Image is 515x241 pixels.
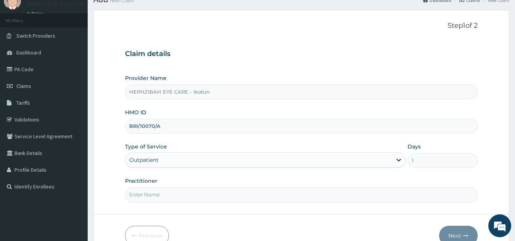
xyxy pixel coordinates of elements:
span: Tariffs [16,99,30,106]
h3: Claim details [125,50,478,58]
label: Practitioner [125,177,157,185]
label: Type of Service [125,143,167,150]
input: Enter Name [125,187,478,202]
span: Claims [16,83,31,89]
label: Days [408,143,421,150]
span: Switch Providers [16,32,55,39]
a: Online [27,11,45,16]
img: d_794563401_company_1708531726252_794563401 [14,38,31,57]
div: Outpatient [129,156,159,164]
div: Chat with us now [40,43,128,53]
span: Dashboard [16,49,41,56]
div: Minimize live chat window [125,4,143,22]
input: Enter HMO ID [125,119,478,134]
label: Provider Name [125,74,167,82]
span: We're online! [44,72,105,149]
p: Hephzibah Eyecare [27,0,84,7]
label: HMO ID [125,109,146,116]
p: Step 1 of 2 [125,22,478,30]
textarea: Type your message and hit 'Enter' [4,160,145,187]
